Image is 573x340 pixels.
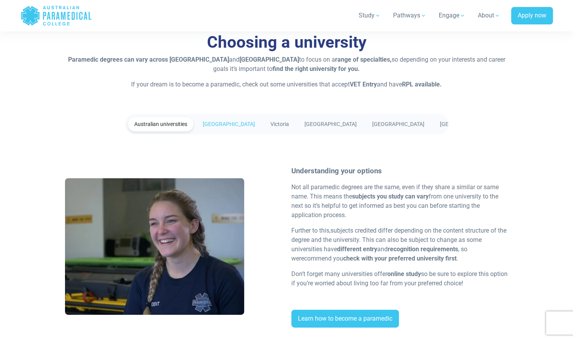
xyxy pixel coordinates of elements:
a: Australian universities [128,117,193,131]
strong: different entry [337,245,377,253]
a: [GEOGRAPHIC_DATA] [298,117,363,131]
strong: find the right university for you. [272,65,360,72]
p: Don’t forget many universities offer so be sure to explore this option if you’re worried about li... [291,269,508,288]
strong: Understanding your options [291,167,382,175]
span: Not all paramedic degrees are the same, even if they share a similar or same name. This means the... [291,183,499,219]
a: [GEOGRAPHIC_DATA] [197,117,261,131]
span: Further to this, [291,227,330,234]
strong: [GEOGRAPHIC_DATA] [239,56,299,63]
strong: check with your preferred university first [343,255,457,262]
a: Engage [434,5,470,26]
a: Pathways [388,5,431,26]
a: [GEOGRAPHIC_DATA] [366,117,431,131]
a: Australian Paramedical College [21,3,92,28]
span: recommend you . [299,255,458,262]
a: Apply now [511,7,553,25]
strong: RPL available. [402,81,442,88]
a: Study [354,5,385,26]
a: [GEOGRAPHIC_DATA] [434,117,498,131]
a: Learn how to become a paramedic [291,310,399,328]
p: If your dream is to become a paramedic, check out some universities that accept and have [60,80,513,89]
strong: Paramedic degrees can vary across [GEOGRAPHIC_DATA] [68,56,229,63]
p: and to focus on a so depending on your interests and career goals it’s important to [60,55,513,74]
strong: online study [387,270,421,278]
a: Victoria [264,117,295,131]
strong: range of specialties, [335,56,392,63]
strong: VET Entry [350,81,377,88]
span: subjects credited differ depending on the content structure of the degree and the university. Thi... [291,227,506,262]
strong: subjects you study can vary [352,193,429,200]
strong: recognition requirements [388,245,458,253]
h3: Choosing a university [60,33,513,52]
a: About [473,5,505,26]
